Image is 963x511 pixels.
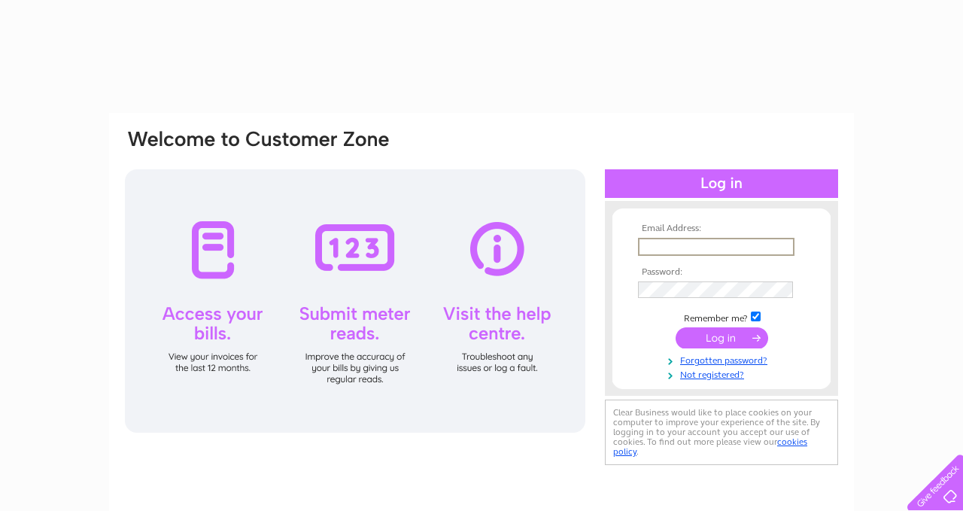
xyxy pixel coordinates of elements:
[613,436,807,457] a: cookies policy
[676,327,768,348] input: Submit
[634,267,809,278] th: Password:
[638,352,809,367] a: Forgotten password?
[638,367,809,381] a: Not registered?
[605,400,838,465] div: Clear Business would like to place cookies on your computer to improve your experience of the sit...
[634,224,809,234] th: Email Address:
[634,309,809,324] td: Remember me?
